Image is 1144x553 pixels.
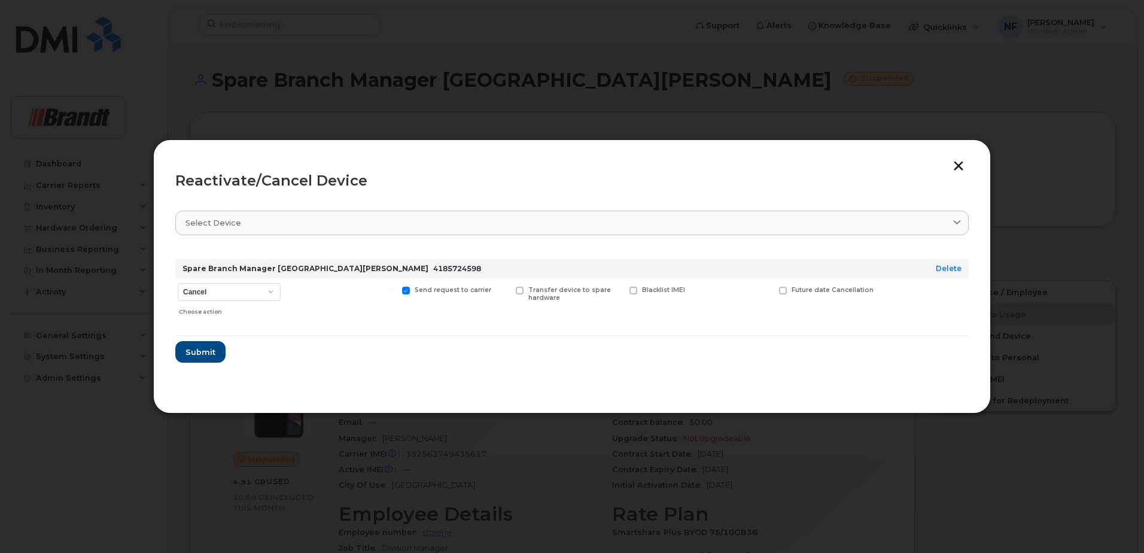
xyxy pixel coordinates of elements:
span: Future date Cancellation [792,286,874,294]
div: Choose action [179,302,281,317]
span: Blacklist IMEI [642,286,685,294]
input: Blacklist IMEI [615,287,621,293]
span: Submit [185,347,215,358]
input: Transfer device to spare hardware [501,287,507,293]
a: Select device [175,211,969,235]
span: Transfer device to spare hardware [528,286,611,302]
span: Send request to carrier [415,286,491,294]
button: Submit [175,341,226,363]
a: Delete [936,264,962,273]
span: Select device [185,217,241,229]
input: Future date Cancellation [765,287,771,293]
input: Send request to carrier [388,287,394,293]
div: Reactivate/Cancel Device [175,174,969,188]
strong: Spare Branch Manager [GEOGRAPHIC_DATA][PERSON_NAME] [182,264,428,273]
span: 4185724598 [433,264,481,273]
